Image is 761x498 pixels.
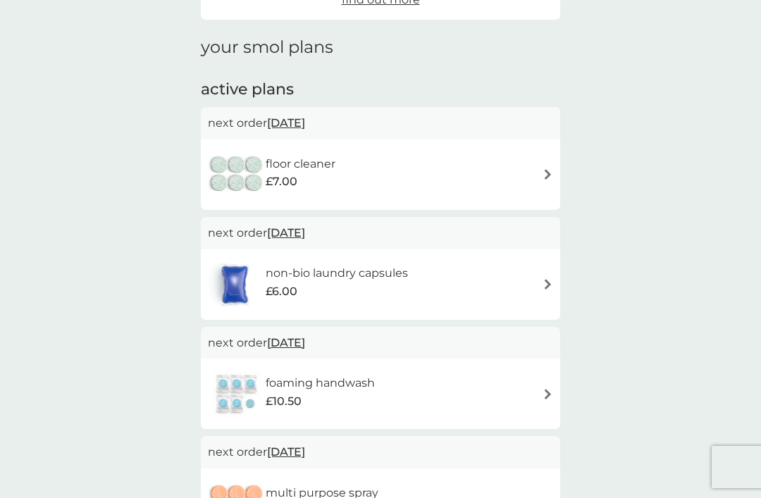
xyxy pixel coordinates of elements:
[208,114,553,132] p: next order
[208,224,553,242] p: next order
[266,392,302,411] span: £10.50
[208,150,266,199] img: floor cleaner
[266,374,375,392] h6: foaming handwash
[208,369,266,418] img: foaming handwash
[267,438,305,466] span: [DATE]
[208,334,553,352] p: next order
[267,219,305,247] span: [DATE]
[201,79,560,101] h2: active plans
[543,279,553,290] img: arrow right
[266,173,297,191] span: £7.00
[208,443,553,461] p: next order
[543,169,553,180] img: arrow right
[543,389,553,399] img: arrow right
[266,282,297,301] span: £6.00
[267,109,305,137] span: [DATE]
[266,155,335,173] h6: floor cleaner
[266,264,408,282] h6: non-bio laundry capsules
[208,260,261,309] img: non-bio laundry capsules
[267,329,305,356] span: [DATE]
[201,37,560,58] h1: your smol plans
